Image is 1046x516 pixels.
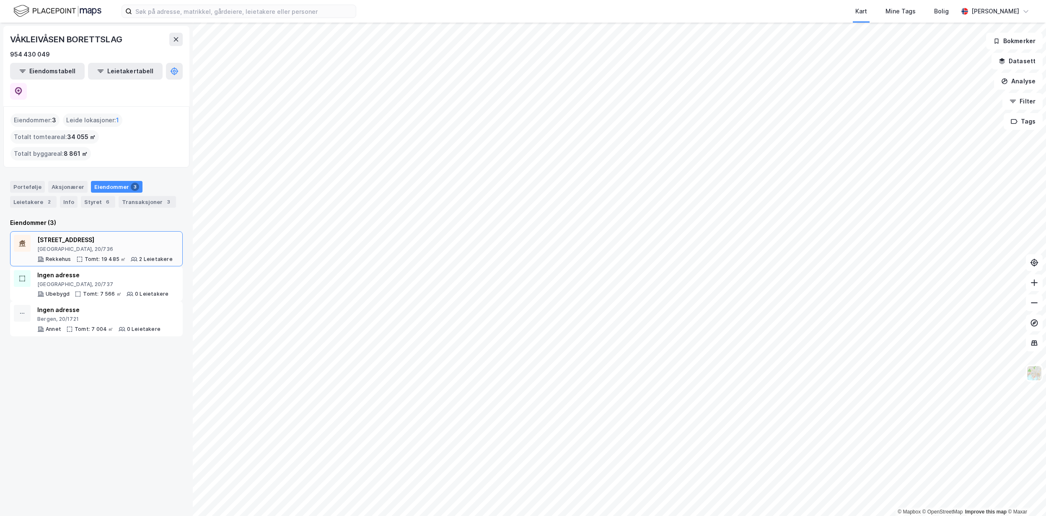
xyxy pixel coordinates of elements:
[37,281,168,288] div: [GEOGRAPHIC_DATA], 20/737
[1004,476,1046,516] div: Kontrollprogram for chat
[37,270,168,280] div: Ingen adresse
[37,305,161,315] div: Ingen adresse
[75,326,114,333] div: Tomt: 7 004 ㎡
[992,53,1043,70] button: Datasett
[60,196,78,208] div: Info
[88,63,163,80] button: Leietakertabell
[46,291,70,297] div: Ubebygd
[116,115,119,125] span: 1
[934,6,949,16] div: Bolig
[994,73,1043,90] button: Analyse
[132,5,356,18] input: Søk på adresse, matrikkel, gårdeiere, leietakere eller personer
[119,196,176,208] div: Transaksjoner
[855,6,867,16] div: Kart
[52,115,56,125] span: 3
[67,132,96,142] span: 34 055 ㎡
[48,181,88,193] div: Aksjonærer
[1026,365,1042,381] img: Z
[10,181,45,193] div: Portefølje
[164,198,173,206] div: 3
[37,235,173,245] div: [STREET_ADDRESS]
[46,256,71,263] div: Rekkehus
[37,316,161,322] div: Bergen, 20/1721
[885,6,916,16] div: Mine Tags
[1002,93,1043,110] button: Filter
[85,256,126,263] div: Tomt: 19 485 ㎡
[10,147,91,160] div: Totalt byggareal :
[10,196,57,208] div: Leietakere
[10,63,85,80] button: Eiendomstabell
[1004,113,1043,130] button: Tags
[104,198,112,206] div: 6
[46,326,61,333] div: Annet
[139,256,172,263] div: 2 Leietakere
[986,33,1043,49] button: Bokmerker
[10,218,183,228] div: Eiendommer (3)
[922,509,963,515] a: OpenStreetMap
[37,246,173,253] div: [GEOGRAPHIC_DATA], 20/736
[10,114,60,127] div: Eiendommer :
[10,130,99,144] div: Totalt tomteareal :
[64,149,88,159] span: 8 861 ㎡
[13,4,101,18] img: logo.f888ab2527a4732fd821a326f86c7f29.svg
[965,509,1007,515] a: Improve this map
[131,183,139,191] div: 3
[1004,476,1046,516] iframe: Chat Widget
[10,33,124,46] div: VÅKLEIVÅSEN BORETTSLAG
[135,291,168,297] div: 0 Leietakere
[45,198,53,206] div: 2
[898,509,921,515] a: Mapbox
[83,291,122,297] div: Tomt: 7 566 ㎡
[971,6,1019,16] div: [PERSON_NAME]
[63,114,122,127] div: Leide lokasjoner :
[127,326,161,333] div: 0 Leietakere
[10,49,50,59] div: 954 430 049
[91,181,142,193] div: Eiendommer
[81,196,115,208] div: Styret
